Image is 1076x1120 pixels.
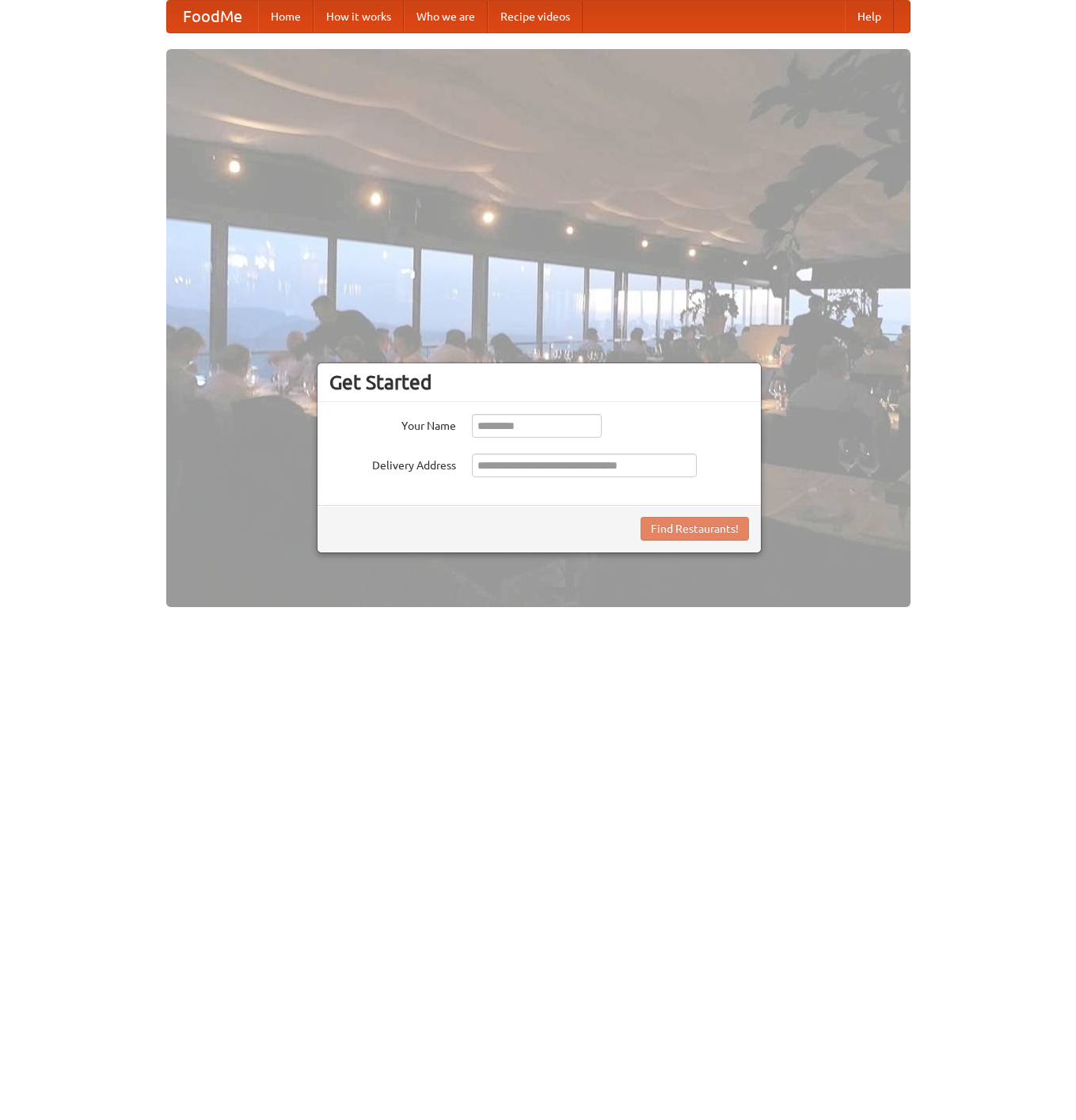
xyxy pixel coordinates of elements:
[845,1,894,32] a: Help
[167,1,258,32] a: FoodMe
[329,454,456,473] label: Delivery Address
[641,517,749,541] button: Find Restaurants!
[258,1,314,32] a: Home
[314,1,404,32] a: How it works
[404,1,488,32] a: Who we are
[488,1,583,32] a: Recipe videos
[329,370,749,394] h3: Get Started
[329,414,456,434] label: Your Name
